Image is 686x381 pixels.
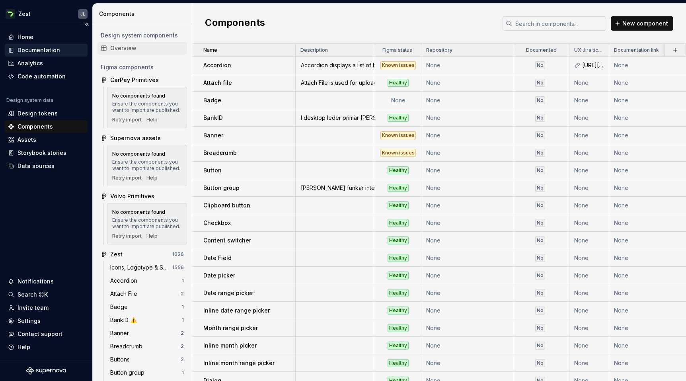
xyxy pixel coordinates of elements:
p: Button group [203,184,240,192]
button: New component [611,16,673,31]
div: Button group [110,369,148,377]
div: No [535,342,545,350]
td: None [421,249,515,267]
a: Supernova Logo [26,367,66,375]
div: No [535,254,545,262]
a: Supernova assets [97,132,187,145]
p: Checkbox [203,219,231,227]
p: Documentation link [614,47,659,53]
a: Buttons2 [107,353,187,366]
div: Ensure the components you want to import are published. [112,217,182,230]
p: BankID [203,114,223,122]
div: No [535,201,545,209]
div: Analytics [18,59,43,67]
div: Healthy [388,114,409,122]
div: Help [146,117,158,123]
div: 2 [181,291,184,297]
td: None [375,92,421,109]
a: Design tokens [5,107,88,120]
p: Name [203,47,217,53]
div: No [535,61,545,69]
div: No [535,359,545,367]
p: Content switcher [203,236,251,244]
span: New component [622,20,668,27]
div: JL [80,11,85,17]
div: Figma components [101,63,184,71]
button: Collapse sidebar [81,19,92,30]
div: Healthy [388,307,409,315]
td: None [421,354,515,372]
div: Healthy [388,254,409,262]
button: Retry import [112,175,142,181]
div: No components found [112,209,165,215]
div: Healthy [388,289,409,297]
div: No [535,114,545,122]
p: Figma status [382,47,412,53]
td: None [421,127,515,144]
div: I desktop leder primär [PERSON_NAME] till dialog med QR-kod då det är förväntat att man vill logg... [296,114,374,122]
button: ZestJL [2,5,91,22]
td: None [421,302,515,319]
div: Breadcrumb [110,342,146,350]
div: Icons, Logotype & Symbol [110,264,172,272]
div: Settings [18,317,41,325]
div: Zest [18,10,31,18]
div: CarPay Primitives [110,76,159,84]
a: Documentation [5,44,88,57]
div: Help [18,343,30,351]
p: Inline month range picker [203,359,275,367]
td: None [569,127,609,144]
a: Analytics [5,57,88,70]
div: Healthy [388,324,409,332]
td: None [569,302,609,319]
div: Healthy [388,201,409,209]
div: No [535,272,545,279]
td: None [421,57,515,74]
div: 2 [181,343,184,350]
p: Clipboard button [203,201,250,209]
div: No [535,166,545,174]
div: 2 [181,330,184,336]
div: Known issues [380,131,416,139]
div: 1556 [172,264,184,271]
div: No [535,184,545,192]
td: None [569,354,609,372]
p: Month range picker [203,324,258,332]
div: Banner [110,329,132,337]
a: Zest1626 [97,248,187,261]
td: None [421,74,515,92]
a: BankID ⚠️1 [107,314,187,326]
td: None [569,74,609,92]
a: Data sources [5,160,88,172]
div: Notifications [18,277,54,285]
div: [URL][DOMAIN_NAME] [582,61,604,69]
td: None [421,109,515,127]
div: Invite team [18,304,49,312]
div: No [535,307,545,315]
div: Healthy [388,342,409,350]
p: Inline date range picker [203,307,270,315]
td: None [421,179,515,197]
td: None [569,249,609,267]
div: No [535,236,545,244]
a: Icons, Logotype & Symbol1556 [107,261,187,274]
div: Ensure the components you want to import are published. [112,159,182,172]
p: Date picker [203,272,235,279]
a: Accordion1 [107,274,187,287]
td: None [421,162,515,179]
a: Home [5,31,88,43]
a: Assets [5,133,88,146]
a: Help [146,175,158,181]
td: None [569,162,609,179]
td: None [569,319,609,337]
p: Repository [426,47,452,53]
div: Healthy [388,219,409,227]
div: Search ⌘K [18,291,48,299]
div: Accordion [110,277,140,285]
td: None [569,214,609,232]
button: Retry import [112,233,142,239]
a: Banner2 [107,327,187,340]
p: Date Field [203,254,232,262]
div: Known issues [380,149,416,157]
